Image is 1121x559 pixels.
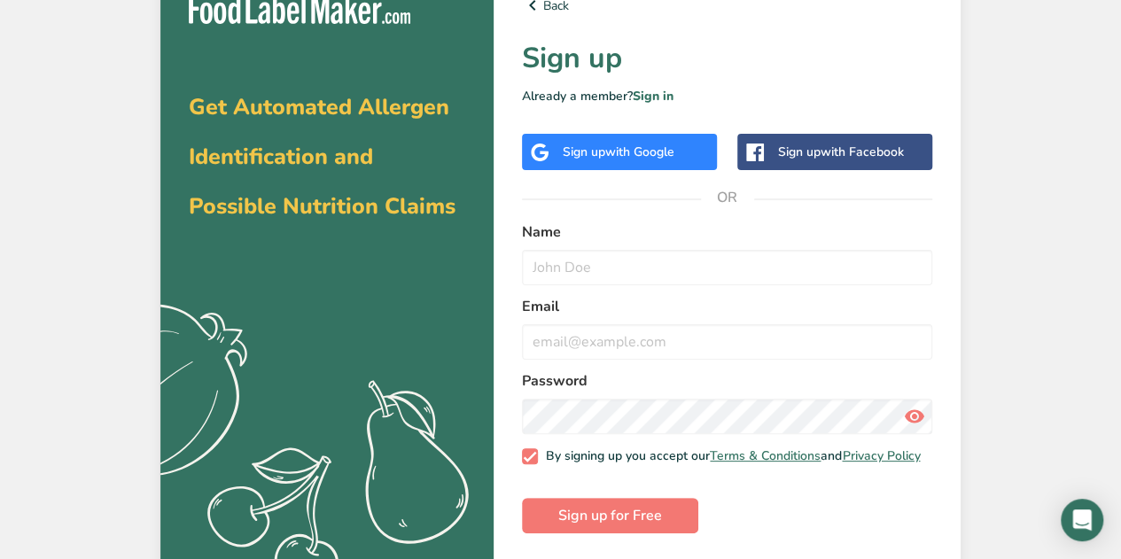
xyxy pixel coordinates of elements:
input: John Doe [522,250,932,285]
span: Get Automated Allergen Identification and Possible Nutrition Claims [189,92,455,221]
div: Open Intercom Messenger [1061,499,1103,541]
p: Already a member? [522,87,932,105]
span: Sign up for Free [558,505,662,526]
div: Sign up [563,143,674,161]
span: with Facebook [821,144,904,160]
input: email@example.com [522,324,932,360]
div: Sign up [778,143,904,161]
label: Password [522,370,932,392]
span: with Google [605,144,674,160]
h1: Sign up [522,37,932,80]
span: OR [701,171,754,224]
button: Sign up for Free [522,498,698,533]
span: By signing up you accept our and [538,448,921,464]
a: Privacy Policy [842,447,920,464]
label: Name [522,221,932,243]
a: Terms & Conditions [710,447,821,464]
a: Sign in [633,88,673,105]
label: Email [522,296,932,317]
